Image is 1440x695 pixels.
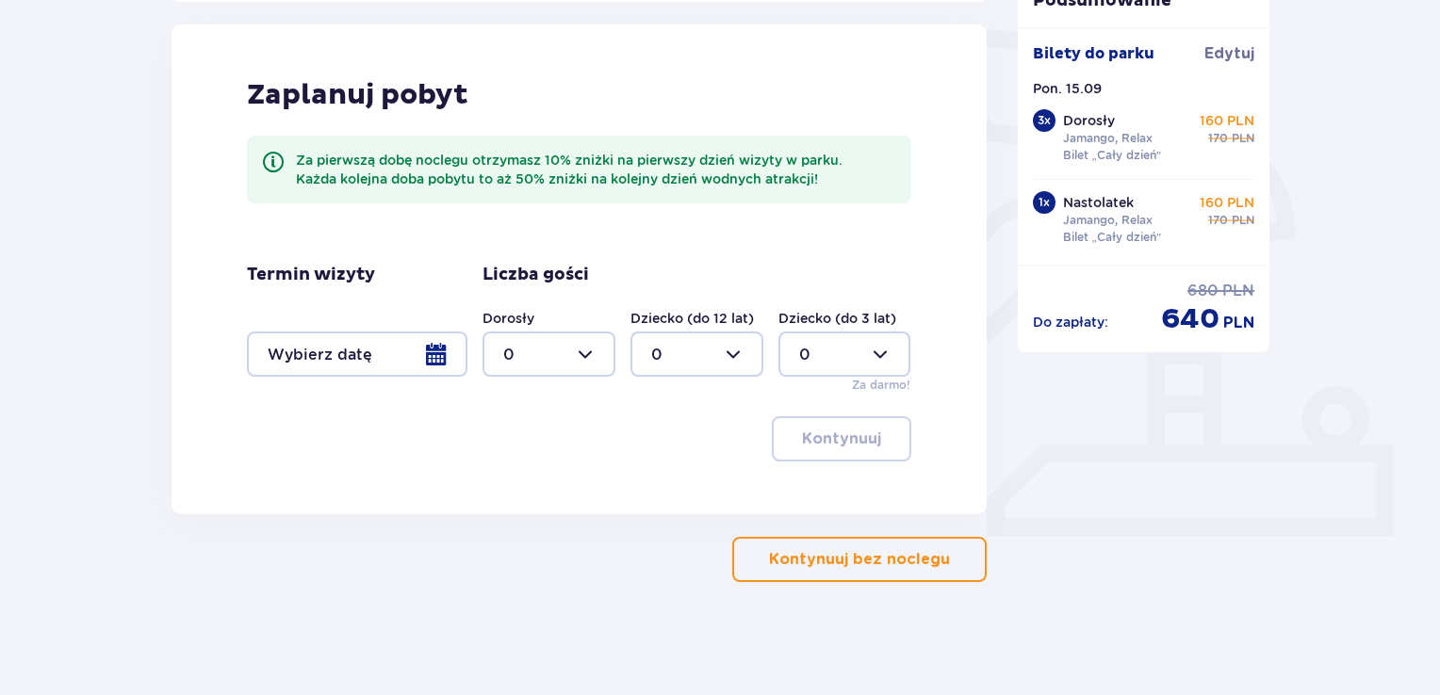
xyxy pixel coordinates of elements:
[1223,313,1254,333] p: PLN
[1200,193,1254,212] p: 160 PLN
[1033,191,1055,214] div: 1 x
[1063,147,1162,164] p: Bilet „Cały dzień”
[1232,212,1254,229] p: PLN
[1187,281,1219,301] p: 680
[1033,109,1055,132] div: 3 x
[1204,43,1254,64] a: Edytuj
[769,549,950,570] p: Kontynuuj bez noclegu
[1208,130,1228,147] p: 170
[296,151,896,188] div: Za pierwszą dobę noclegu otrzymasz 10% zniżki na pierwszy dzień wizyty w parku. Każda kolejna dob...
[1063,229,1162,246] p: Bilet „Cały dzień”
[772,416,911,461] button: Kontynuuj
[802,428,881,449] p: Kontynuuj
[247,264,375,286] p: Termin wizyty
[483,264,589,286] p: Liczba gości
[1232,130,1254,147] p: PLN
[1033,79,1102,98] p: Pon. 15.09
[483,309,534,328] label: Dorosły
[1208,212,1228,229] p: 170
[1063,193,1134,212] p: Nastolatek
[1063,111,1115,130] p: Dorosły
[1033,313,1108,331] p: Do zapłaty :
[630,309,754,328] label: Dziecko (do 12 lat)
[778,309,896,328] label: Dziecko (do 3 lat)
[1200,111,1254,130] p: 160 PLN
[852,377,910,394] p: Za darmo!
[732,537,987,582] button: Kontynuuj bez noclegu
[1161,301,1219,337] p: 640
[1033,43,1154,64] p: Bilety do parku
[1222,281,1254,301] p: PLN
[1063,130,1153,147] p: Jamango, Relax
[1063,212,1153,229] p: Jamango, Relax
[247,77,468,113] p: Zaplanuj pobyt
